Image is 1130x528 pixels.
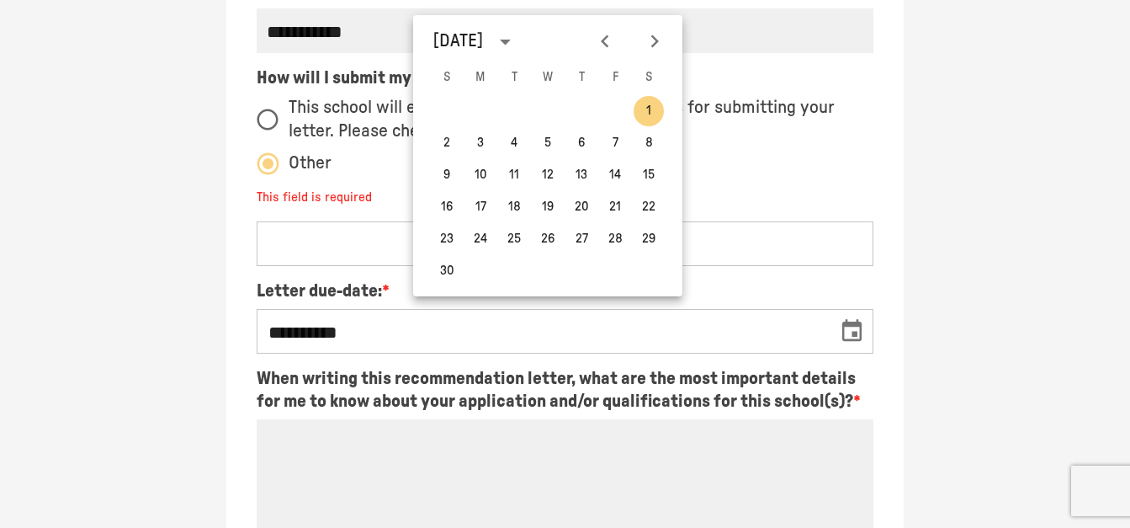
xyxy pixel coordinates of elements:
button: 2 [432,128,462,158]
span: Saturday [634,61,664,94]
button: 29 [634,224,664,254]
button: 19 [533,192,563,222]
div: [DATE] [433,28,483,55]
button: 25 [499,224,529,254]
p: How will I submit my recommendation letter? [257,67,609,89]
button: Previous month [588,24,623,59]
span: Friday [600,61,630,94]
button: 14 [600,160,630,190]
button: 10 [465,160,496,190]
button: 28 [600,224,630,254]
button: 1 [634,96,664,126]
button: 18 [499,192,529,222]
span: This school will email you a request and instructions for submitting your letter. Please check yo... [289,96,861,142]
p: When writing this recommendation letter, what are the most important details for me to know about... [257,367,874,413]
button: 24 [465,224,496,254]
button: 3 [465,128,496,158]
p: Letter due-date: [257,280,390,302]
button: 30 [432,256,462,286]
button: 22 [634,192,664,222]
span: Thursday [566,61,597,94]
button: 8 [634,128,664,158]
button: 16 [432,192,462,222]
button: calendar view is open, switch to year view [488,24,523,59]
button: 20 [566,192,597,222]
button: Choose date, selected date is Nov 1, 2025 [832,312,872,351]
button: Next month [638,24,672,59]
span: Tuesday [499,61,529,94]
span: Wednesday [533,61,563,94]
button: 4 [499,128,529,158]
button: 21 [600,192,630,222]
button: 13 [566,160,597,190]
span: Monday [465,61,496,94]
button: 5 [533,128,563,158]
button: 7 [600,128,630,158]
button: 9 [432,160,462,190]
span: Other [289,152,332,175]
p: This field is required [257,187,874,209]
button: 15 [634,160,664,190]
button: 27 [566,224,597,254]
span: Sunday [432,61,462,94]
button: 26 [533,224,563,254]
button: 11 [499,160,529,190]
button: 17 [465,192,496,222]
button: 23 [432,224,462,254]
button: 6 [566,128,597,158]
button: 12 [533,160,563,190]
